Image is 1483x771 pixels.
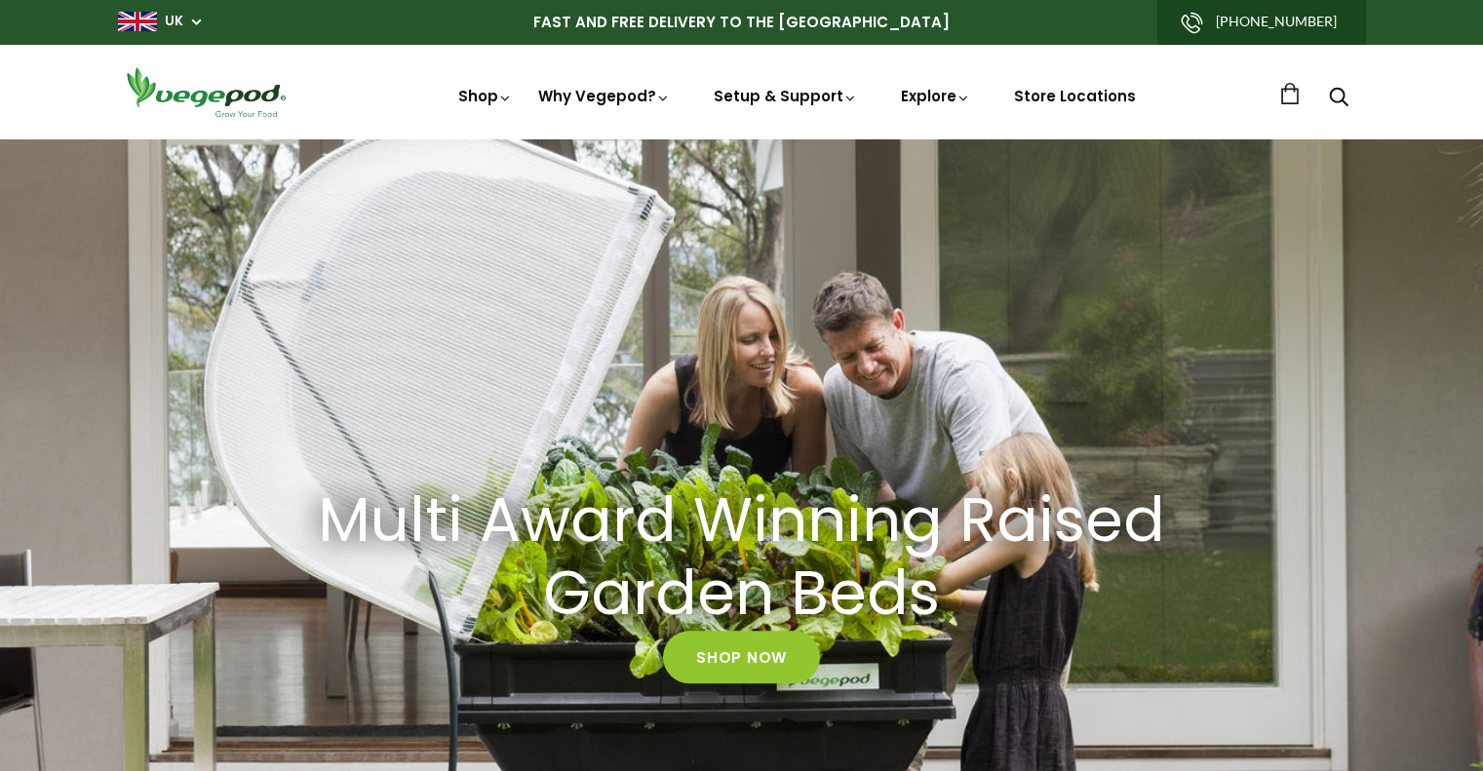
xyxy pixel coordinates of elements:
[538,86,671,106] a: Why Vegepod?
[1329,89,1348,109] a: Search
[458,86,513,106] a: Shop
[279,484,1205,631] a: Multi Award Winning Raised Garden Beds
[1014,86,1136,106] a: Store Locations
[118,64,293,120] img: Vegepod
[165,12,183,31] a: UK
[118,12,157,31] img: gb_large.png
[663,631,820,683] a: Shop Now
[714,86,858,106] a: Setup & Support
[303,484,1181,631] h2: Multi Award Winning Raised Garden Beds
[901,86,971,106] a: Explore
